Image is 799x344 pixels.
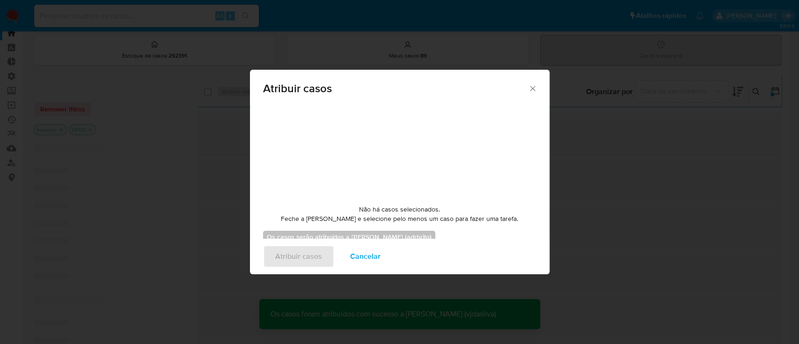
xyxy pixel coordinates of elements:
span: Cancelar [350,246,381,267]
span: Não há casos selecionados. [359,205,440,214]
button: Cancelar [338,245,393,268]
img: yH5BAEAAAAALAAAAAABAAEAAAIBRAA7 [330,104,470,198]
b: Os casos serão atribuídos a [PERSON_NAME] (adrbrito) [267,232,432,242]
button: Fechar a janela [528,84,536,92]
div: assign-modal [250,70,550,274]
span: Feche a [PERSON_NAME] e selecione pelo menos um caso para fazer uma tarefa. [281,214,518,224]
span: Atribuir casos [263,83,528,94]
